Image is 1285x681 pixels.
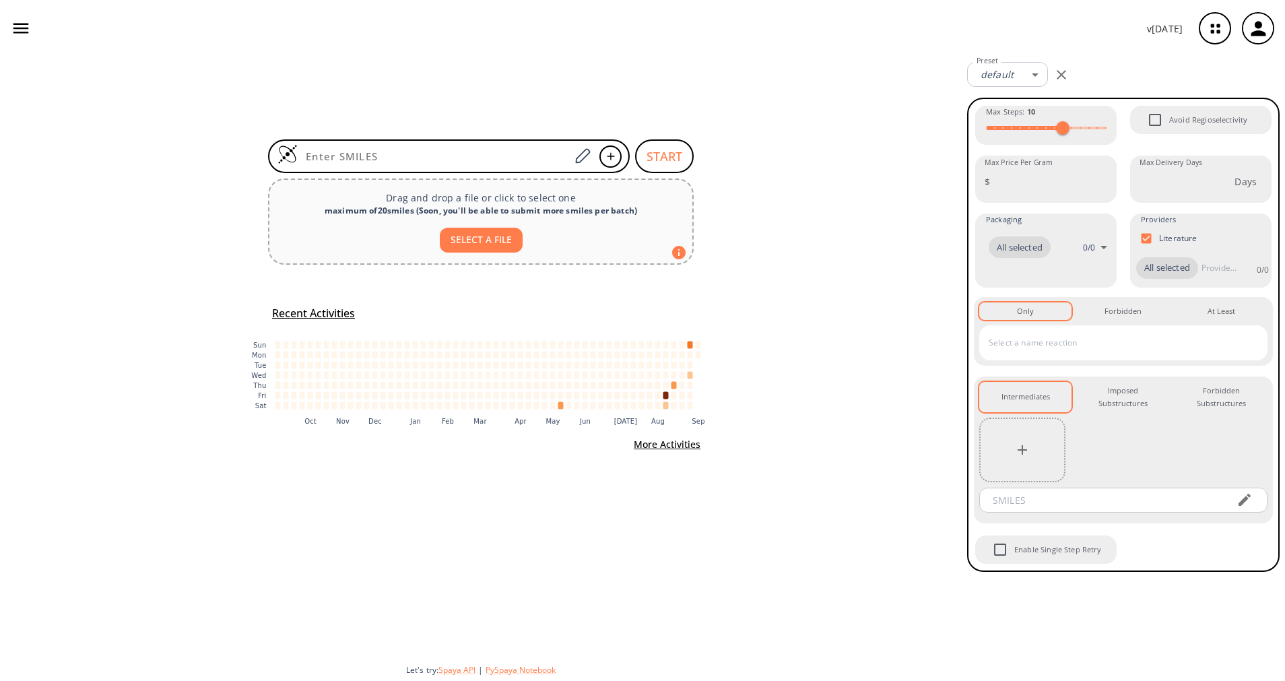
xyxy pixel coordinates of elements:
h5: Recent Activities [272,306,355,321]
button: At Least [1175,302,1267,320]
div: When Single Step Retry is enabled, if no route is found during retrosynthesis, a retry is trigger... [974,534,1118,565]
text: Sun [253,342,266,349]
em: default [981,68,1014,81]
span: Packaging [986,214,1022,226]
text: Aug [651,418,665,425]
text: Jun [579,418,591,425]
label: Preset [977,56,998,66]
text: Sat [255,402,267,410]
text: Wed [251,372,266,379]
button: START [635,139,694,173]
span: Providers [1141,214,1176,226]
text: Mar [473,418,487,425]
text: Jan [409,418,421,425]
button: Only [979,302,1072,320]
p: 0 / 0 [1083,242,1095,253]
div: Forbidden [1105,305,1142,317]
img: Logo Spaya [277,144,298,164]
span: Avoid Regioselectivity [1169,114,1247,126]
p: Drag and drop a file or click to select one [280,191,682,205]
text: Feb [442,418,454,425]
text: May [546,418,560,425]
button: More Activities [628,432,706,457]
label: Max Price Per Gram [985,158,1053,168]
p: $ [985,174,990,189]
text: Sep [692,418,704,425]
text: Tue [254,362,267,369]
g: cell [275,342,701,410]
span: Enable Single Step Retry [986,536,1014,564]
span: Max Steps : [986,106,1035,118]
text: Oct [304,418,317,425]
input: Select a name reaction [985,332,1241,354]
text: Mon [252,352,267,359]
button: Recent Activities [267,302,360,325]
g: y-axis tick label [251,342,266,410]
text: Thu [253,382,266,389]
p: Days [1234,174,1257,189]
p: Literature [1159,232,1197,244]
div: Only [1017,305,1034,317]
span: Enable Single Step Retry [1014,544,1102,556]
p: 0 / 0 [1257,264,1269,275]
strong: 10 [1027,106,1035,117]
text: Dec [368,418,382,425]
span: Avoid Regioselectivity [1141,106,1169,134]
div: maximum of 20 smiles ( Soon, you'll be able to submit more smiles per batch ) [280,205,682,217]
text: Nov [336,418,350,425]
div: Forbidden Substructures [1186,385,1257,410]
button: Spaya API [438,664,475,676]
button: Forbidden Substructures [1175,382,1267,412]
p: v [DATE] [1147,22,1183,36]
text: Apr [515,418,527,425]
span: | [475,664,486,676]
button: SELECT A FILE [440,228,523,253]
span: All selected [989,241,1051,255]
text: [DATE] [614,418,638,425]
text: Fri [258,392,266,399]
button: Intermediates [979,382,1072,412]
span: All selected [1136,261,1198,275]
input: Provider name [1198,257,1240,279]
button: Imposed Substructures [1077,382,1169,412]
button: PySpaya Notebook [486,664,556,676]
input: SMILES [983,488,1226,513]
input: Enter SMILES [298,150,570,163]
div: Imposed Substructures [1088,385,1158,410]
div: Intermediates [1001,391,1050,403]
button: Forbidden [1077,302,1169,320]
g: x-axis tick label [304,418,705,425]
label: Max Delivery Days [1140,158,1202,168]
div: Let's try: [406,664,956,676]
div: At Least [1208,305,1235,317]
